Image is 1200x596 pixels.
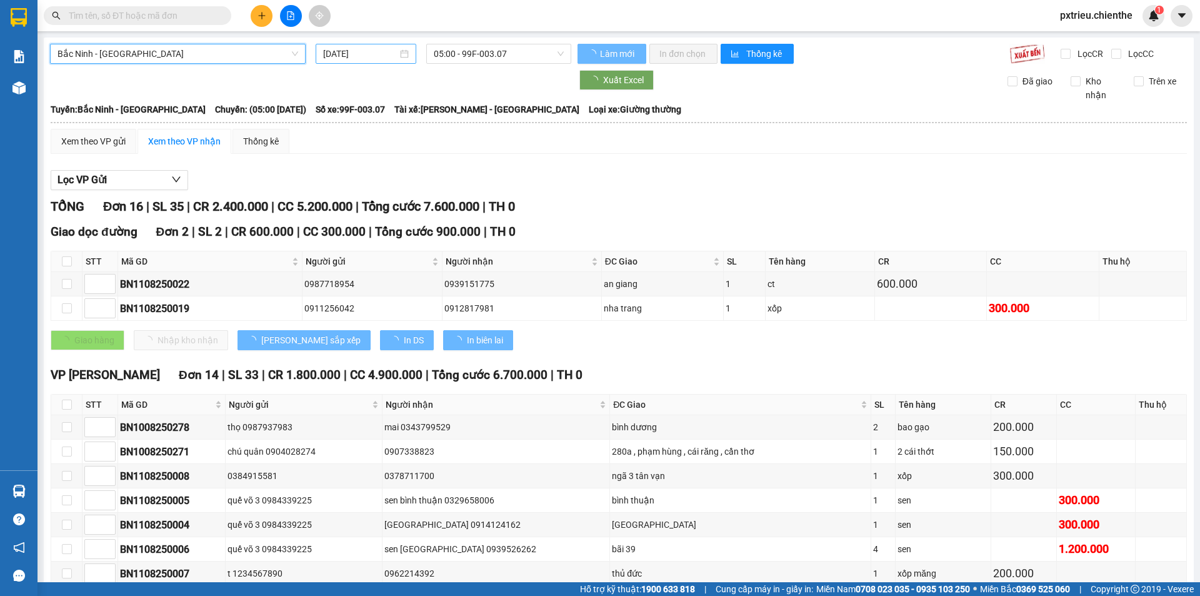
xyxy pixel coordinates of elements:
span: Lọc CC [1123,47,1156,61]
span: | [262,368,265,382]
span: down [105,477,112,485]
span: Decrease Value [101,452,115,461]
div: 200.000 [993,418,1054,436]
span: SL 35 [152,199,184,214]
div: t 1234567890 [227,567,381,580]
button: In đơn chọn [649,44,717,64]
span: CR 1.800.000 [268,368,341,382]
div: an giang [604,277,721,291]
span: Chuyến: (05:00 [DATE]) [215,103,306,116]
div: sen [897,493,989,507]
span: | [146,199,149,214]
span: Người gửi [229,398,370,412]
button: plus [251,5,272,27]
span: Giao dọc đường [51,225,137,239]
span: CR 600.000 [231,225,294,239]
div: 1 [873,518,893,532]
span: | [297,225,300,239]
span: up [105,301,112,308]
span: | [1079,582,1081,596]
span: Mã GD [121,398,212,412]
span: Hỗ trợ kỹ thuật: [580,582,695,596]
span: down [171,174,181,184]
div: 600.000 [877,275,985,293]
span: up [105,468,112,476]
span: 1 [1157,6,1161,14]
div: 4 [873,542,893,556]
span: bar-chart [731,49,741,59]
div: 0912817981 [444,301,599,315]
td: BN1108250022 [118,272,302,296]
img: solution-icon [12,50,26,63]
span: up [105,493,112,500]
div: thủ đức [612,567,869,580]
span: Người gửi [306,255,430,268]
span: Increase Value [101,564,115,573]
span: | [482,199,486,214]
div: BN1108250006 [120,542,223,557]
div: [GEOGRAPHIC_DATA] 0914124162 [384,518,607,532]
th: CC [987,251,1099,272]
span: down [105,285,112,293]
span: [PERSON_NAME] sắp xếp [261,333,361,347]
span: down [105,310,112,317]
span: down [105,453,112,460]
div: 1 [873,469,893,483]
td: BN1108250019 [118,296,302,321]
div: Xem theo VP gửi [61,134,126,148]
span: Lọc CR [1072,47,1105,61]
td: BN1108250008 [118,464,226,488]
span: notification [13,542,25,553]
div: 1 [726,277,763,291]
div: 300.000 [993,467,1054,485]
span: Miền Nam [816,582,970,596]
span: loading [247,336,261,345]
span: ⚪️ [973,587,977,592]
span: ĐC Giao [605,255,711,268]
th: CR [991,395,1057,415]
div: 2 [873,420,893,434]
td: BN1008250271 [118,440,226,464]
span: Increase Value [101,491,115,500]
span: Trên xe [1144,74,1181,88]
div: mai 0343799529 [384,420,607,434]
strong: 1900 633 818 [641,584,695,594]
button: bar-chartThống kê [721,44,794,64]
span: | [704,582,706,596]
th: Tên hàng [766,251,875,272]
span: loading [589,76,603,84]
span: CC 4.900.000 [350,368,422,382]
span: | [222,368,225,382]
span: caret-down [1176,10,1187,21]
button: In biên lai [443,330,513,350]
th: CC [1057,395,1136,415]
th: Thu hộ [1136,395,1187,415]
span: up [105,517,112,525]
th: STT [82,251,118,272]
span: TH 0 [490,225,516,239]
div: xốp [767,301,872,315]
div: 0384915581 [227,469,381,483]
div: BN1008250278 [120,420,223,435]
span: In biên lai [467,333,503,347]
span: | [356,199,359,214]
div: [GEOGRAPHIC_DATA] [612,518,869,532]
span: Số xe: 99F-003.07 [316,103,385,116]
th: Tên hàng [896,395,991,415]
span: Tổng cước 900.000 [375,225,481,239]
input: Tìm tên, số ĐT hoặc mã đơn [69,9,216,23]
div: sen [897,542,989,556]
td: BN1108250005 [118,488,226,513]
img: warehouse-icon [12,485,26,498]
div: quế võ 3 0984339225 [227,493,381,507]
div: chú quân 0904028274 [227,445,381,458]
button: Xuất Excel [579,70,654,90]
span: up [105,420,112,427]
span: Increase Value [101,299,115,308]
div: 300.000 [989,300,1097,317]
span: Decrease Value [101,573,115,583]
span: up [105,276,112,284]
button: [PERSON_NAME] sắp xếp [237,330,371,350]
th: SL [724,251,766,272]
span: Decrease Value [101,525,115,534]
